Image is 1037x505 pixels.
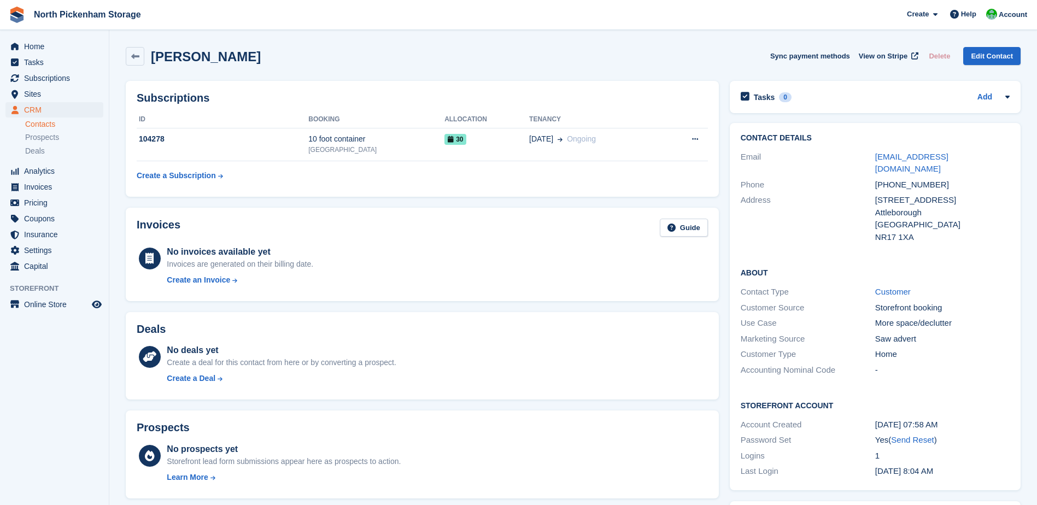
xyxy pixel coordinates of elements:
[24,211,90,226] span: Coupons
[24,259,90,274] span: Capital
[854,47,921,65] a: View on Stripe
[167,472,401,483] a: Learn More
[741,134,1010,143] h2: Contact Details
[25,119,103,130] a: Contacts
[875,450,1010,462] div: 1
[741,333,875,345] div: Marketing Source
[875,466,933,475] time: 2025-08-29 07:04:51 UTC
[24,86,90,102] span: Sites
[660,219,708,237] a: Guide
[308,133,444,145] div: 10 foot container
[875,434,1010,447] div: Yes
[167,357,396,368] div: Create a deal for this contact from here or by converting a prospect.
[567,134,596,143] span: Ongoing
[5,163,103,179] a: menu
[741,151,875,175] div: Email
[25,145,103,157] a: Deals
[25,132,59,143] span: Prospects
[741,419,875,431] div: Account Created
[167,456,401,467] div: Storefront lead form submissions appear here as prospects to action.
[741,450,875,462] div: Logins
[754,92,775,102] h2: Tasks
[137,133,308,145] div: 104278
[137,421,190,434] h2: Prospects
[999,9,1027,20] span: Account
[24,243,90,258] span: Settings
[5,71,103,86] a: menu
[308,145,444,155] div: [GEOGRAPHIC_DATA]
[875,348,1010,361] div: Home
[986,9,997,20] img: Chris Gulliver
[5,297,103,312] a: menu
[741,286,875,298] div: Contact Type
[963,47,1021,65] a: Edit Contact
[741,465,875,478] div: Last Login
[875,364,1010,377] div: -
[741,267,1010,278] h2: About
[770,47,850,65] button: Sync payment methods
[24,55,90,70] span: Tasks
[24,195,90,210] span: Pricing
[529,111,662,128] th: Tenancy
[444,111,529,128] th: Allocation
[25,132,103,143] a: Prospects
[875,179,1010,191] div: [PHONE_NUMBER]
[24,297,90,312] span: Online Store
[891,435,934,444] a: Send Reset
[741,194,875,243] div: Address
[875,302,1010,314] div: Storefront booking
[875,231,1010,244] div: NR17 1XA
[875,333,1010,345] div: Saw advert
[741,302,875,314] div: Customer Source
[5,86,103,102] a: menu
[875,194,1010,207] div: [STREET_ADDRESS]
[977,91,992,104] a: Add
[875,207,1010,219] div: Attleborough
[5,211,103,226] a: menu
[167,373,396,384] a: Create a Deal
[875,219,1010,231] div: [GEOGRAPHIC_DATA]
[137,323,166,336] h2: Deals
[875,152,948,174] a: [EMAIL_ADDRESS][DOMAIN_NAME]
[151,49,261,64] h2: [PERSON_NAME]
[5,102,103,118] a: menu
[875,317,1010,330] div: More space/declutter
[5,259,103,274] a: menu
[10,283,109,294] span: Storefront
[167,245,313,259] div: No invoices available yet
[25,146,45,156] span: Deals
[24,163,90,179] span: Analytics
[167,344,396,357] div: No deals yet
[741,317,875,330] div: Use Case
[907,9,929,20] span: Create
[529,133,553,145] span: [DATE]
[137,111,308,128] th: ID
[5,55,103,70] a: menu
[90,298,103,311] a: Preview store
[5,243,103,258] a: menu
[167,274,313,286] a: Create an Invoice
[5,39,103,54] a: menu
[741,348,875,361] div: Customer Type
[167,443,401,456] div: No prospects yet
[741,179,875,191] div: Phone
[5,179,103,195] a: menu
[779,92,792,102] div: 0
[924,47,954,65] button: Delete
[24,102,90,118] span: CRM
[24,179,90,195] span: Invoices
[859,51,907,62] span: View on Stripe
[24,39,90,54] span: Home
[308,111,444,128] th: Booking
[30,5,145,24] a: North Pickenham Storage
[875,419,1010,431] div: [DATE] 07:58 AM
[167,259,313,270] div: Invoices are generated on their billing date.
[167,472,208,483] div: Learn More
[444,134,466,145] span: 30
[888,435,936,444] span: ( )
[9,7,25,23] img: stora-icon-8386f47178a22dfd0bd8f6a31ec36ba5ce8667c1dd55bd0f319d3a0aa187defe.svg
[137,166,223,186] a: Create a Subscription
[167,373,215,384] div: Create a Deal
[137,92,708,104] h2: Subscriptions
[741,364,875,377] div: Accounting Nominal Code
